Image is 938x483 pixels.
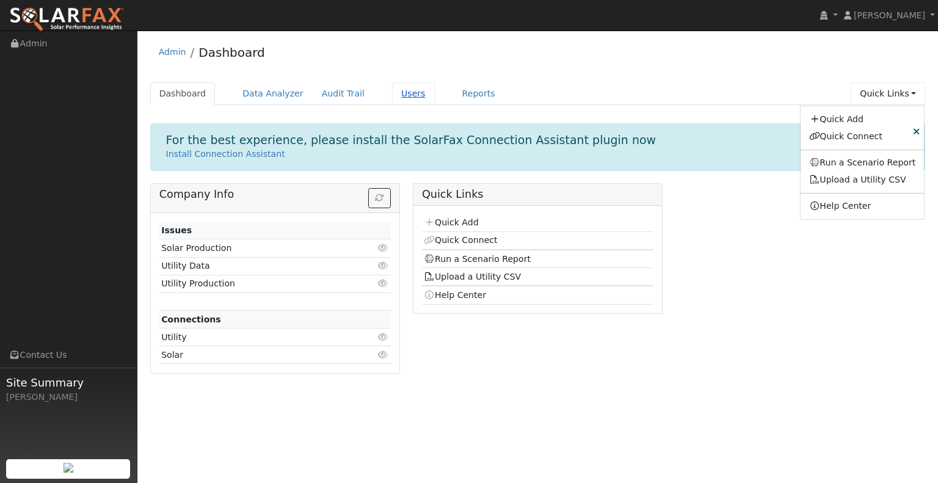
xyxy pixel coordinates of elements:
a: Quick Add [801,111,925,128]
i: Click to view [378,261,389,270]
strong: Connections [161,314,221,324]
td: Utility Data [159,257,354,275]
i: Click to view [378,244,389,252]
a: Help Center [424,290,486,300]
a: Quick Connect [801,128,925,145]
a: Data Analyzer [233,82,313,105]
a: Dashboard [150,82,216,105]
h5: Company Info [159,188,391,201]
a: Run a Scenario Report [801,154,925,172]
a: Reports [453,82,504,105]
a: Quick Links [851,82,925,105]
td: Solar [159,346,354,364]
span: Site Summary [6,374,131,391]
i: Click to view [378,333,389,341]
span: [PERSON_NAME] [854,10,925,20]
img: retrieve [64,463,73,473]
a: Help Center [801,198,925,215]
h1: For the best experience, please install the SolarFax Connection Assistant plugin now [166,133,656,147]
i: Click to view [378,279,389,288]
a: Run a Scenario Report [424,254,531,264]
a: Audit Trail [313,82,374,105]
strong: Issues [161,225,192,235]
td: Utility Production [159,275,354,292]
a: Upload a Utility CSV [424,272,521,281]
td: Solar Production [159,239,354,257]
a: Admin [159,47,186,57]
a: Upload a Utility CSV [809,175,906,184]
img: SolarFax [9,7,124,32]
div: [PERSON_NAME] [6,391,131,404]
a: Quick Connect [424,235,497,245]
i: Click to view [378,350,389,359]
a: Users [392,82,435,105]
a: Quick Add [424,217,478,227]
a: Dashboard [198,45,265,60]
h5: Quick Links [422,188,653,201]
td: Utility [159,329,354,346]
a: Install Connection Assistant [166,149,285,159]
